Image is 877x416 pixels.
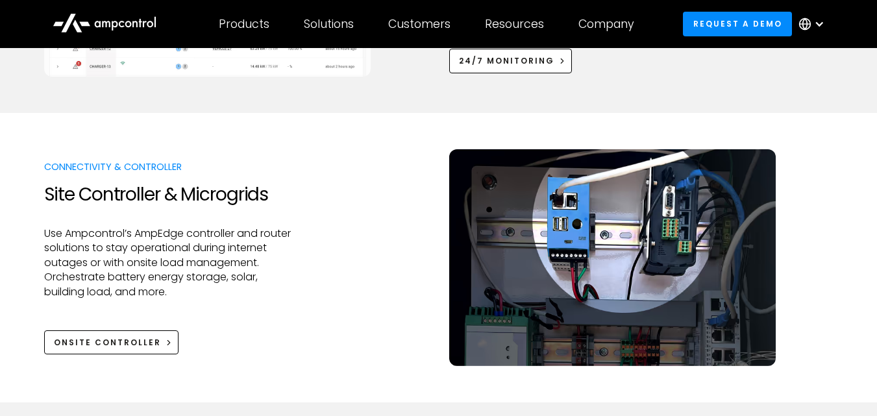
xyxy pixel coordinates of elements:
[388,17,451,31] div: Customers
[459,55,554,67] div: 24/7 Monitoring
[44,330,179,354] a: Onsite Controller
[578,17,634,31] div: Company
[44,184,294,206] h2: Site Controller & Microgrids
[449,149,776,366] img: AmpEdge onsite controller for EV charging load management
[304,17,354,31] div: Solutions
[683,12,792,36] a: Request a demo
[219,17,269,31] div: Products
[485,17,544,31] div: Resources
[44,226,294,299] p: Use Ampcontrol’s AmpEdge controller and router solutions to stay operational during internet outa...
[449,49,573,73] a: 24/7 Monitoring
[54,337,161,349] div: Onsite Controller
[44,160,294,173] p: Connectivity & Controller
